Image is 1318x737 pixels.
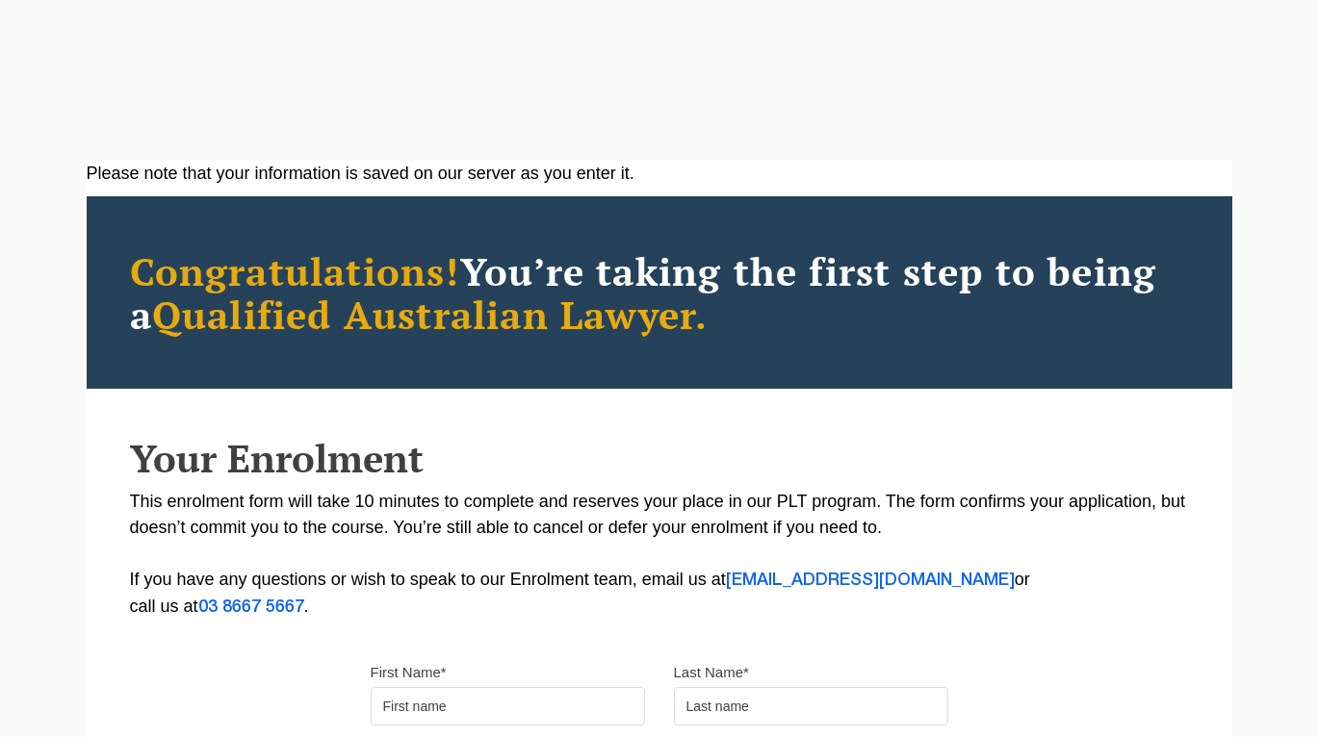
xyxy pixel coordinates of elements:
[371,663,447,682] label: First Name*
[87,161,1232,187] div: Please note that your information is saved on our server as you enter it.
[371,687,645,725] input: First name
[152,289,709,340] span: Qualified Australian Lawyer.
[726,572,1015,588] a: [EMAIL_ADDRESS][DOMAIN_NAME]
[198,599,304,615] a: 03 8667 5667
[674,687,948,725] input: Last name
[130,489,1189,621] p: This enrolment form will take 10 minutes to complete and reserves your place in our PLT program. ...
[130,437,1189,479] h2: Your Enrolment
[130,245,460,296] span: Congratulations!
[674,663,749,682] label: Last Name*
[130,249,1189,336] h2: You’re taking the first step to being a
